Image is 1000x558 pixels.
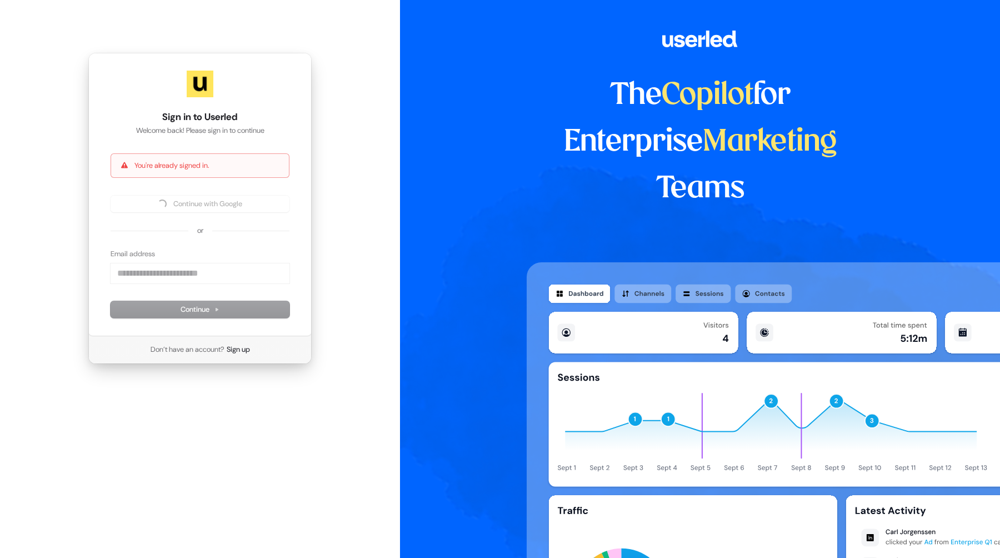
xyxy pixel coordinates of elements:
h1: Sign in to Userled [111,111,289,124]
span: Don’t have an account? [151,345,224,355]
p: or [197,226,203,236]
h1: The for Enterprise Teams [527,72,874,212]
p: You're already signed in. [134,161,209,171]
p: Welcome back! Please sign in to continue [111,126,289,136]
img: Userled [187,71,213,97]
span: Copilot [662,81,753,110]
a: Sign up [227,345,250,355]
span: Marketing [703,128,837,157]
